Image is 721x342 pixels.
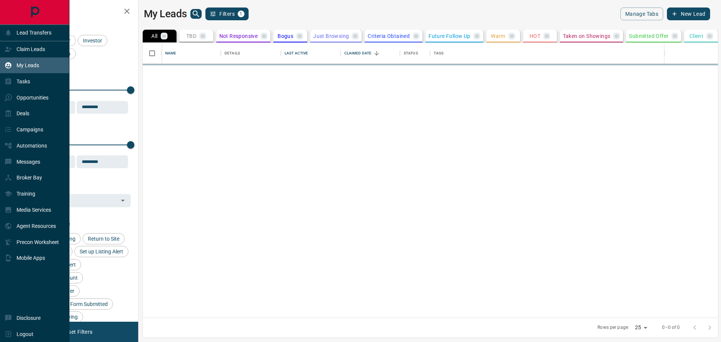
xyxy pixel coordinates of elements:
p: Just Browsing [313,33,349,39]
button: Sort [371,48,382,59]
p: All [151,33,157,39]
div: Set up Listing Alert [74,246,128,257]
div: Claimed Date [341,43,400,64]
p: Taken on Showings [563,33,611,39]
p: TBD [186,33,196,39]
div: Status [404,43,418,64]
div: Last Active [285,43,308,64]
p: HOT [529,33,540,39]
div: 25 [632,322,650,333]
div: Status [400,43,430,64]
div: Claimed Date [344,43,372,64]
div: Last Active [281,43,340,64]
button: Filters1 [205,8,249,20]
div: Name [165,43,176,64]
p: 0–0 of 0 [662,324,680,331]
button: New Lead [667,8,710,20]
div: Name [161,43,221,64]
button: Open [118,195,128,206]
div: Investor [78,35,107,46]
p: Submitted Offer [629,33,668,39]
p: Future Follow Up [428,33,470,39]
div: Details [221,43,281,64]
span: Investor [80,38,105,44]
div: Tags [434,43,444,64]
span: 1 [238,11,244,17]
p: Warm [491,33,505,39]
p: Criteria Obtained [368,33,410,39]
button: Reset Filters [57,325,97,338]
div: Return to Site [83,233,125,244]
p: Not Responsive [219,33,258,39]
span: Return to Site [85,236,122,242]
h2: Filters [24,8,131,17]
p: Client [689,33,703,39]
p: Rows per page: [597,324,629,331]
p: Bogus [278,33,293,39]
button: Manage Tabs [620,8,663,20]
div: Details [225,43,240,64]
button: search button [190,9,202,19]
h1: My Leads [144,8,187,20]
span: Set up Listing Alert [77,249,126,255]
div: Tags [430,43,668,64]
